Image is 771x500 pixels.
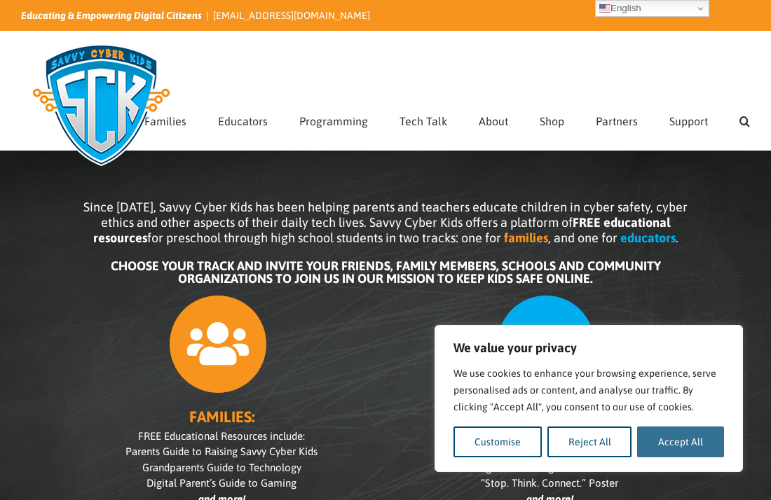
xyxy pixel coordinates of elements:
b: FREE educational resources [93,215,671,245]
a: [EMAIL_ADDRESS][DOMAIN_NAME] [213,10,370,21]
nav: Main Menu [144,88,750,150]
button: Reject All [547,426,632,457]
b: CHOOSE YOUR TRACK AND INVITE YOUR FRIENDS, FAMILY MEMBERS, SCHOOLS AND COMMUNITY ORGANIZATIONS TO... [111,258,661,286]
span: Grandparents Guide to Technology [142,461,301,473]
a: Families [144,88,186,150]
a: Shop [540,88,564,150]
a: Partners [596,88,638,150]
a: Support [669,88,708,150]
a: Search [739,88,750,150]
span: , and one for [548,230,618,245]
b: educators [620,230,676,245]
button: Accept All [637,426,724,457]
p: We value your privacy [453,340,724,356]
span: FREE Educational Resources include: [138,430,305,442]
a: Educators [218,88,268,150]
img: Savvy Cyber Kids Logo [21,35,182,175]
button: Customise [453,426,542,457]
b: families [504,230,548,245]
span: Partners [596,116,638,127]
a: About [479,88,508,150]
a: Tech Talk [400,88,447,150]
span: Parents Guide to Raising Savvy Cyber Kids [125,445,318,457]
img: en [599,3,610,14]
span: Digital Bill of Rights Lesson Plan [476,461,624,473]
span: . [676,230,678,245]
p: We use cookies to enhance your browsing experience, serve personalised ads or content, and analys... [453,365,724,415]
span: Shop [540,116,564,127]
span: Tech Talk [400,116,447,127]
span: Programming [299,116,368,127]
i: Educating & Empowering Digital Citizens [21,10,202,21]
a: Programming [299,88,368,150]
span: Educators [218,116,268,127]
span: Families [144,116,186,127]
span: Since [DATE], Savvy Cyber Kids has been helping parents and teachers educate children in cyber sa... [83,200,688,245]
span: “Stop. Think. Connect.” Poster [481,477,618,489]
span: Digital Parent’s Guide to Gaming [146,477,296,489]
span: About [479,116,508,127]
b: FAMILIES: [189,408,254,426]
span: Support [669,116,708,127]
